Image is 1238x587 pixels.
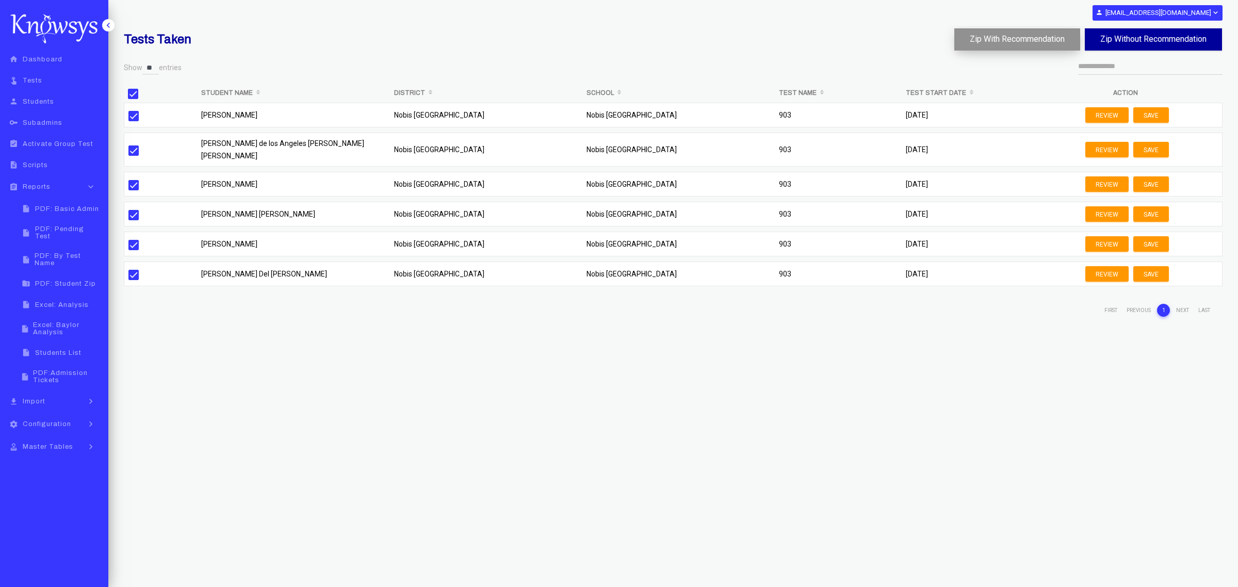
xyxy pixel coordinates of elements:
[35,349,82,356] span: Students List
[23,140,93,148] span: Activate Group Test
[23,119,62,126] span: Subadmins
[1133,206,1169,222] button: Save
[394,268,578,280] p: Nobis [GEOGRAPHIC_DATA]
[20,300,32,309] i: insert_drive_file
[124,61,182,75] label: Show entries
[7,55,20,63] i: home
[1085,236,1129,252] button: Review
[394,238,578,250] p: Nobis [GEOGRAPHIC_DATA]
[20,255,32,264] i: insert_drive_file
[201,178,385,190] p: [PERSON_NAME]
[7,139,20,148] i: assignment_turned_in
[142,61,159,75] select: Showentries
[7,183,20,191] i: assignment
[906,89,966,96] b: Test Start Date
[7,397,20,406] i: file_download
[394,109,578,121] p: Nobis [GEOGRAPHIC_DATA]
[201,137,385,162] p: [PERSON_NAME] de los Angeles [PERSON_NAME] [PERSON_NAME]
[779,143,898,156] p: 903
[779,268,898,280] p: 903
[1133,176,1169,192] button: Save
[775,84,902,103] th: Test Name: activate to sort column ascending
[7,420,20,429] i: settings
[1085,176,1129,192] button: Review
[587,89,614,96] b: School
[23,98,54,105] span: Students
[779,178,898,190] p: 903
[779,89,817,96] b: Test Name
[20,279,32,288] i: folder_zip
[1133,266,1169,282] button: Save
[587,238,771,250] p: Nobis [GEOGRAPHIC_DATA]
[35,280,96,287] span: PDF: Student Zip
[124,84,197,103] th: &nbsp;
[201,109,385,121] p: [PERSON_NAME]
[1133,107,1169,123] button: Save
[902,84,1029,103] th: Test Start Date: activate to sort column ascending
[23,398,45,405] span: Import
[1085,142,1129,157] button: Review
[20,229,32,237] i: insert_drive_file
[7,97,20,106] i: person
[582,84,775,103] th: School: activate to sort column ascending
[7,160,20,169] i: description
[906,238,1024,250] p: [DATE]
[201,208,385,220] p: [PERSON_NAME] [PERSON_NAME]
[1133,142,1169,157] button: Save
[394,208,578,220] p: Nobis [GEOGRAPHIC_DATA]
[906,268,1024,280] p: [DATE]
[1085,206,1129,222] button: Review
[906,143,1024,156] p: [DATE]
[35,252,101,267] span: PDF: By Test Name
[1029,84,1223,103] th: Action
[7,118,20,127] i: key
[33,321,101,336] span: Excel: Baylor Analysis
[1211,8,1219,17] i: expand_more
[33,369,101,384] span: PDF:Admission Tickets
[587,143,771,156] p: Nobis [GEOGRAPHIC_DATA]
[83,419,99,429] i: keyboard_arrow_right
[587,109,771,121] p: Nobis [GEOGRAPHIC_DATA]
[7,76,20,85] i: touch_app
[1085,28,1222,51] button: Zip Without Recommendation
[906,109,1024,121] p: [DATE]
[1157,304,1170,317] a: 1
[83,396,99,406] i: keyboard_arrow_right
[1105,9,1211,17] b: [EMAIL_ADDRESS][DOMAIN_NAME]
[779,238,898,250] p: 903
[587,268,771,280] p: Nobis [GEOGRAPHIC_DATA]
[906,208,1024,220] p: [DATE]
[35,301,89,308] span: Excel: Analysis
[1113,89,1138,96] b: Action
[1085,266,1129,282] button: Review
[587,208,771,220] p: Nobis [GEOGRAPHIC_DATA]
[779,109,898,121] p: 903
[20,324,30,333] i: insert_drive_file
[954,28,1080,51] button: Zip With Recommendation
[1096,9,1103,16] i: person
[779,208,898,220] p: 903
[23,56,62,63] span: Dashboard
[906,178,1024,190] p: [DATE]
[201,268,385,280] p: [PERSON_NAME] Del [PERSON_NAME]
[1133,236,1169,252] button: Save
[394,178,578,190] p: Nobis [GEOGRAPHIC_DATA]
[390,84,582,103] th: District: activate to sort column ascending
[197,84,389,103] th: Student Name: activate to sort column ascending
[23,443,73,450] span: Master Tables
[7,443,20,451] i: approval
[587,178,771,190] p: Nobis [GEOGRAPHIC_DATA]
[20,348,32,357] i: insert_drive_file
[394,89,425,96] b: District
[23,420,71,428] span: Configuration
[23,183,51,190] span: Reports
[35,205,99,213] span: PDF: Basic Admin
[83,442,99,452] i: keyboard_arrow_right
[103,20,113,30] i: keyboard_arrow_left
[83,182,99,192] i: keyboard_arrow_down
[201,238,385,250] p: [PERSON_NAME]
[1085,107,1129,123] button: Review
[23,77,42,84] span: Tests
[20,204,32,213] i: insert_drive_file
[124,32,191,46] b: Tests Taken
